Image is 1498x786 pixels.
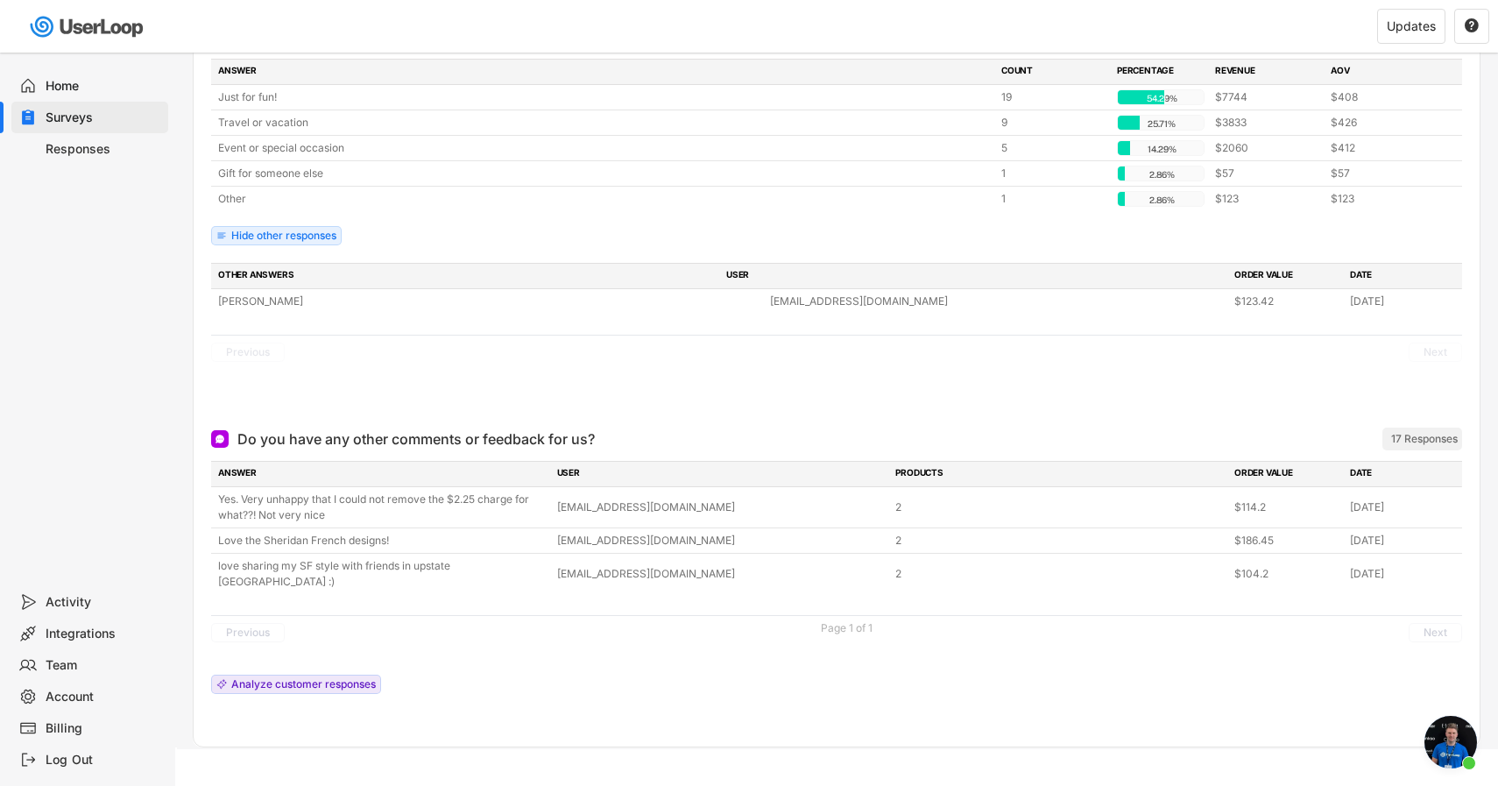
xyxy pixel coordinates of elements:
[770,294,1224,309] div: [EMAIL_ADDRESS][DOMAIN_NAME]
[1387,20,1436,32] div: Updates
[218,466,547,482] div: ANSWER
[1409,343,1462,362] button: Next
[895,533,1224,549] div: 2
[1234,499,1339,515] div: $114.2
[218,492,547,523] div: Yes. Very unhappy that I could not remove the $2.25 charge for what??! Not very nice
[1001,64,1106,80] div: COUNT
[1234,268,1339,284] div: ORDER VALUE
[1331,191,1436,207] div: $123
[218,268,716,284] div: OTHER ANSWERS
[46,657,161,674] div: Team
[218,533,547,549] div: Love the Sheridan French designs!
[557,533,886,549] div: [EMAIL_ADDRESS][DOMAIN_NAME]
[821,623,873,634] div: Page 1 of 1
[1117,64,1205,80] div: PERCENTAGE
[1424,716,1477,768] div: Open chat
[1331,64,1436,80] div: AOV
[1001,140,1106,156] div: 5
[1121,116,1202,131] div: 25.71%
[895,566,1224,582] div: 2
[1215,166,1320,181] div: $57
[1350,466,1455,482] div: DATE
[218,140,991,156] div: Event or special occasion
[1331,140,1436,156] div: $412
[46,110,161,126] div: Surveys
[557,566,886,582] div: [EMAIL_ADDRESS][DOMAIN_NAME]
[1001,166,1106,181] div: 1
[46,141,161,158] div: Responses
[1215,115,1320,131] div: $3833
[1234,566,1339,582] div: $104.2
[1001,89,1106,105] div: 19
[218,294,760,309] div: [PERSON_NAME]
[895,466,1224,482] div: PRODUCTS
[1464,18,1480,34] button: 
[211,343,285,362] button: Previous
[1215,64,1320,80] div: REVENUE
[1001,191,1106,207] div: 1
[1234,466,1339,482] div: ORDER VALUE
[1331,89,1436,105] div: $408
[1121,90,1202,106] div: 54.29%
[895,499,1224,515] div: 2
[1350,566,1455,582] div: [DATE]
[218,166,991,181] div: Gift for someone else
[46,594,161,611] div: Activity
[1234,294,1339,309] div: $123.42
[1350,268,1455,284] div: DATE
[1350,499,1455,515] div: [DATE]
[231,230,336,241] div: Hide other responses
[46,689,161,705] div: Account
[1234,533,1339,549] div: $186.45
[46,626,161,642] div: Integrations
[1215,140,1320,156] div: $2060
[1121,192,1202,208] div: 2.86%
[218,89,991,105] div: Just for fun!
[557,466,886,482] div: USER
[1350,533,1455,549] div: [DATE]
[726,268,1224,284] div: USER
[1215,191,1320,207] div: $123
[231,679,376,690] div: Analyze customer responses
[1465,18,1479,33] text: 
[46,752,161,768] div: Log Out
[557,499,886,515] div: [EMAIL_ADDRESS][DOMAIN_NAME]
[1121,166,1202,182] div: 2.86%
[237,428,595,450] div: Do you have any other comments or feedback for us?
[215,434,225,444] img: Open Ended
[1121,141,1202,157] div: 14.29%
[1331,166,1436,181] div: $57
[46,720,161,737] div: Billing
[1350,294,1455,309] div: [DATE]
[1409,623,1462,642] button: Next
[218,64,991,80] div: ANSWER
[1391,432,1458,446] div: 17 Responses
[46,78,161,95] div: Home
[1001,115,1106,131] div: 9
[26,9,150,45] img: userloop-logo-01.svg
[1331,115,1436,131] div: $426
[218,115,991,131] div: Travel or vacation
[218,191,991,207] div: Other
[1215,89,1320,105] div: $7744
[211,623,285,642] button: Previous
[218,558,547,590] div: love sharing my SF style with friends in upstate [GEOGRAPHIC_DATA] :)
